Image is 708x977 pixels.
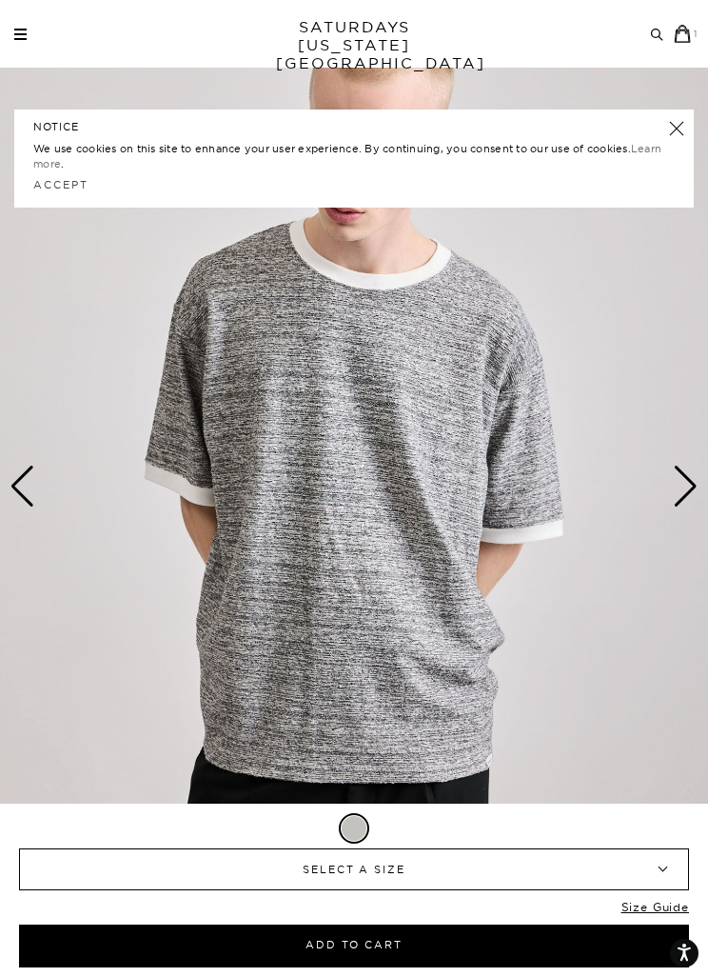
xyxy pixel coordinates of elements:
a: Accept [33,178,88,191]
b: ▾ [637,849,688,889]
span: SELECT A SIZE [63,849,645,889]
div: Next slide [673,466,698,508]
a: SATURDAYS[US_STATE][GEOGRAPHIC_DATA] [276,18,433,72]
a: Size Guide [621,900,689,925]
h5: NOTICE [33,119,675,135]
a: 1 [674,25,698,43]
small: 1 [694,29,698,39]
p: We use cookies on this site to enhance your user experience. By continuing, you consent to our us... [33,141,675,173]
button: Add to Cart [19,925,689,967]
div: Previous slide [10,466,35,508]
